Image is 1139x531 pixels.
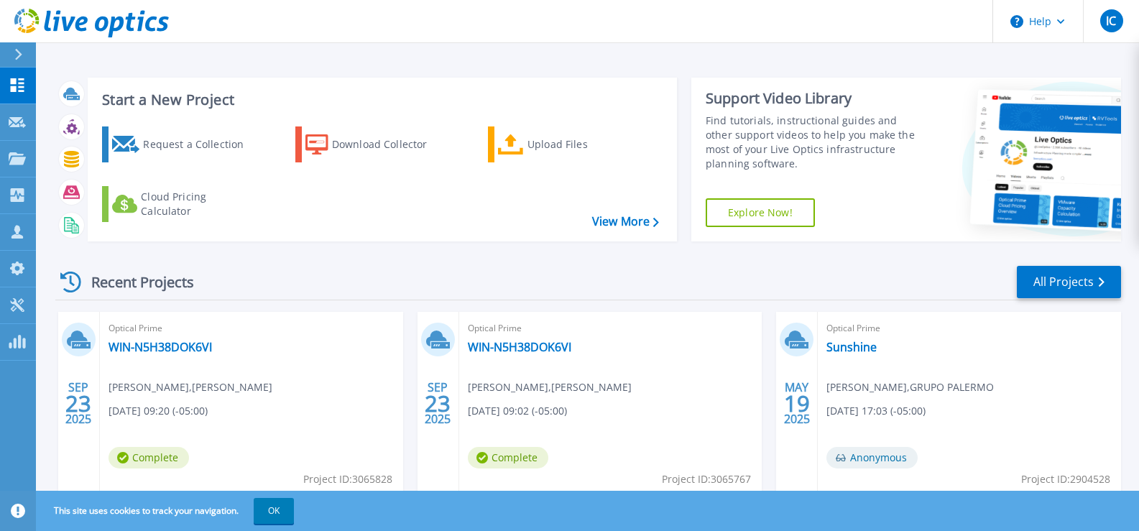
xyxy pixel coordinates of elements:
div: Cloud Pricing Calculator [141,190,256,218]
a: All Projects [1017,266,1121,298]
span: 19 [784,397,810,410]
span: Project ID: 3065767 [662,471,751,487]
span: [PERSON_NAME] , [PERSON_NAME] [468,379,632,395]
a: WIN-N5H38DOK6VI [109,340,212,354]
button: OK [254,498,294,524]
div: Find tutorials, instructional guides and other support videos to help you make the most of your L... [706,114,922,171]
div: Request a Collection [143,130,258,159]
span: Complete [109,447,189,468]
span: This site uses cookies to track your navigation. [40,498,294,524]
span: Project ID: 2904528 [1021,471,1110,487]
a: WIN-N5H38DOK6VI [468,340,571,354]
span: IC [1106,15,1116,27]
span: Project ID: 3065828 [303,471,392,487]
div: MAY 2025 [783,377,811,430]
span: 23 [65,397,91,410]
a: Upload Files [488,126,648,162]
span: [DATE] 17:03 (-05:00) [826,403,926,419]
span: Anonymous [826,447,918,468]
div: Recent Projects [55,264,213,300]
div: Download Collector [332,130,447,159]
a: Download Collector [295,126,456,162]
a: Request a Collection [102,126,262,162]
span: [PERSON_NAME] , [PERSON_NAME] [109,379,272,395]
span: Optical Prime [468,320,754,336]
a: Explore Now! [706,198,815,227]
span: 23 [425,397,451,410]
span: Optical Prime [826,320,1112,336]
h3: Start a New Project [102,92,658,108]
div: Upload Files [527,130,642,159]
a: Cloud Pricing Calculator [102,186,262,222]
span: Optical Prime [109,320,395,336]
a: Sunshine [826,340,877,354]
span: [DATE] 09:20 (-05:00) [109,403,208,419]
div: Support Video Library [706,89,922,108]
div: SEP 2025 [424,377,451,430]
span: [PERSON_NAME] , GRUPO PALERMO [826,379,994,395]
div: SEP 2025 [65,377,92,430]
span: [DATE] 09:02 (-05:00) [468,403,567,419]
a: View More [592,215,659,228]
span: Complete [468,447,548,468]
